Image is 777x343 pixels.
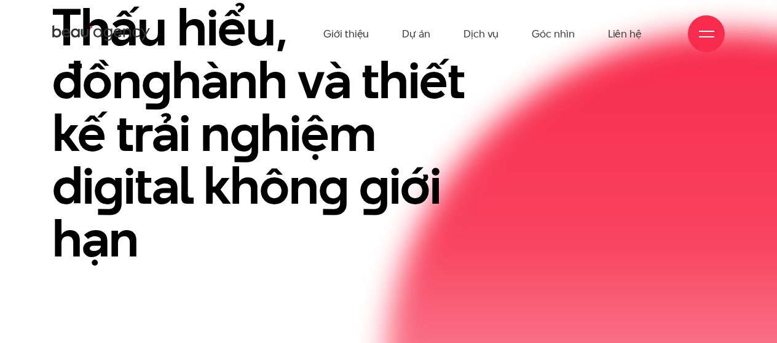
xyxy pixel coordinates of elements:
[93,150,124,222] en: g
[359,150,389,222] en: g
[52,1,494,264] h1: Thấu hiểu, đồn hành và thiết kế trải n hiệm di ital khôn iới hạn
[141,44,172,116] en: g
[318,150,349,222] en: g
[230,97,260,169] en: g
